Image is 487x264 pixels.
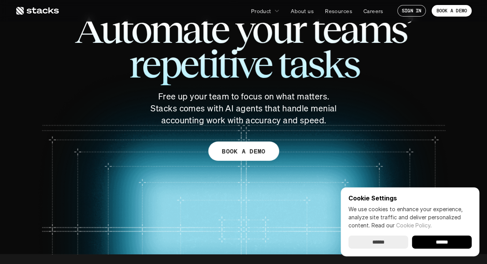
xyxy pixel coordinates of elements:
p: SIGN IN [402,8,422,13]
span: Read our . [372,222,432,229]
p: About us [291,7,314,15]
p: BOOK A DEMO [222,146,266,157]
p: Resources [325,7,352,15]
p: Product [251,7,271,15]
a: BOOK A DEMO [208,141,279,161]
a: Cookie Policy [396,222,430,229]
p: Free up your team to focus on what matters. Stacks comes with AI agents that handle menial accoun... [147,91,340,126]
p: We use cookies to enhance your experience, analyze site traffic and deliver personalized content. [348,205,472,229]
a: Resources [320,4,357,18]
a: About us [286,4,318,18]
a: BOOK A DEMO [432,5,472,17]
a: Privacy Policy [91,147,125,152]
p: Careers [363,7,383,15]
span: Automate your teams’ repetitive tasks [44,4,444,89]
p: Cookie Settings [348,195,472,201]
a: Careers [359,4,388,18]
a: SIGN IN [397,5,426,17]
p: BOOK A DEMO [436,8,467,13]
